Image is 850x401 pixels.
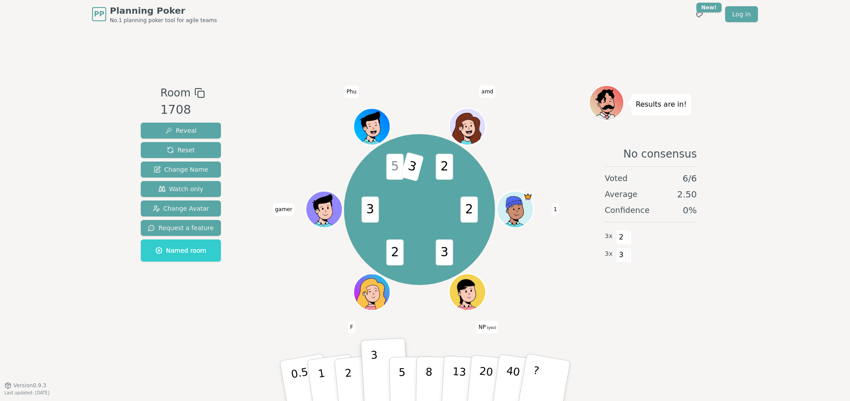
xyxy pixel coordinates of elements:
span: Voted [605,172,628,185]
span: Reveal [165,126,197,135]
span: Click to change your name [551,203,559,216]
span: Click to change your name [476,321,498,333]
span: 3 [400,152,424,181]
div: 1708 [160,101,205,119]
span: Reset [167,146,195,154]
span: Click to change your name [344,86,359,98]
span: 3 x [605,249,613,259]
button: Change Avatar [141,200,221,216]
span: Click to change your name [348,321,355,333]
button: Change Name [141,162,221,177]
span: 5 [386,154,403,180]
span: Change Avatar [153,204,209,213]
span: Room [160,85,190,101]
span: Watch only [158,185,204,193]
span: (you) [486,326,496,330]
span: 6 / 6 [683,172,697,185]
span: Version 0.9.3 [13,382,46,389]
span: Planning Poker [110,4,217,17]
span: Click to change your name [273,203,294,216]
span: Change Name [154,165,208,174]
span: 0 % [683,204,697,216]
button: Click to change your avatar [450,275,484,309]
span: No.1 planning poker tool for agile teams [110,17,217,24]
span: 2 [616,230,626,245]
span: 2 [386,239,403,266]
span: PP [94,9,104,19]
span: 1 is the host [523,192,533,201]
span: 3 [616,247,626,262]
button: Version0.9.3 [4,382,46,389]
span: 3 [436,239,453,266]
button: Reset [141,142,221,158]
span: Request a feature [148,224,214,232]
span: No consensus [623,147,697,161]
span: Average [605,188,637,200]
a: Log in [725,6,758,22]
span: Click to change your name [479,86,496,98]
span: 2 [460,197,478,223]
button: Named room [141,239,221,262]
span: Named room [155,246,206,255]
button: New! [692,6,707,22]
button: Watch only [141,181,221,197]
a: PPPlanning PokerNo.1 planning poker tool for agile teams [92,4,217,24]
span: Last updated: [DATE] [4,390,50,395]
span: 3 x [605,231,613,241]
button: Reveal [141,123,221,139]
p: 3 [371,349,380,397]
button: Request a feature [141,220,221,236]
p: Results are in! [636,98,687,111]
div: New! [696,3,722,12]
span: Confidence [605,204,649,216]
span: 2.50 [677,188,697,200]
span: 3 [361,197,379,223]
span: 2 [436,154,453,180]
